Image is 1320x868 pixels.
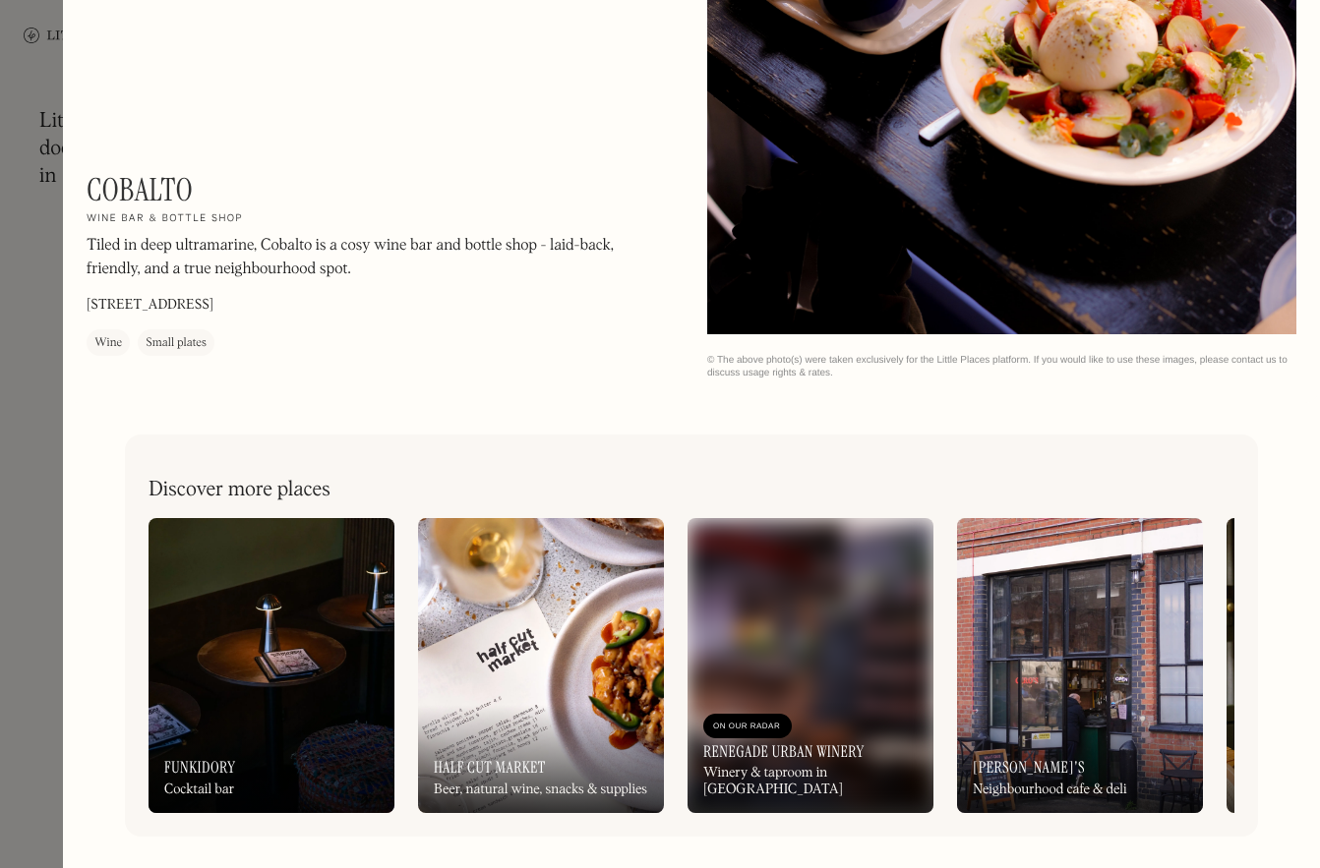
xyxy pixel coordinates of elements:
[973,781,1127,798] div: Neighbourhood cafe & deli
[703,765,918,798] div: Winery & taproom in [GEOGRAPHIC_DATA]
[707,354,1296,379] div: © The above photo(s) were taken exclusively for the Little Places platform. If you would like to ...
[957,518,1203,813] a: [PERSON_NAME]'sNeighbourhood cafe & deli
[973,758,1085,777] h3: [PERSON_NAME]'s
[164,758,235,777] h3: Funkidory
[164,781,234,798] div: Cocktail bar
[87,212,243,226] h2: Wine bar & bottle shop
[418,518,664,813] a: Half Cut MarketBeer, natural wine, snacks & supplies
[434,758,546,777] h3: Half Cut Market
[87,171,193,208] h1: Cobalto
[149,478,330,502] h2: Discover more places
[149,518,394,813] a: FunkidoryCocktail bar
[94,333,122,353] div: Wine
[713,717,782,736] div: On Our Radar
[146,333,207,353] div: Small plates
[688,518,933,813] a: On Our RadarRenegade Urban WineryWinery & taproom in [GEOGRAPHIC_DATA]
[434,781,647,798] div: Beer, natural wine, snacks & supplies
[87,295,213,316] p: [STREET_ADDRESS]
[703,742,865,761] h3: Renegade Urban Winery
[87,234,618,281] p: Tiled in deep ultramarine, Cobalto is a cosy wine bar and bottle shop - laid-back, friendly, and ...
